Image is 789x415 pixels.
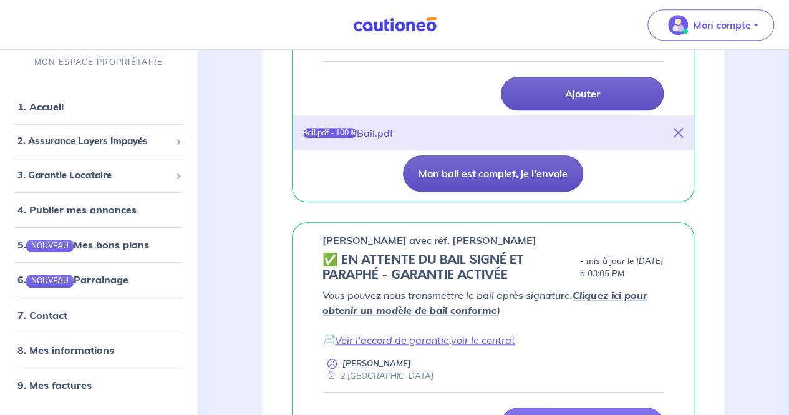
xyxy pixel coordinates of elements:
[5,233,192,258] div: 5.NOUVEAUMes bons plans
[668,15,688,35] img: illu_account_valid_menu.svg
[579,255,664,280] p: - mis à jour le [DATE] à 03:05 PM
[5,268,192,293] div: 6.NOUVEAUParrainage
[342,358,411,369] p: [PERSON_NAME]
[348,17,442,32] img: Cautioneo
[5,303,192,328] div: 7. Contact
[17,239,149,251] a: 5.NOUVEAUMes bons plans
[322,233,536,248] p: [PERSON_NAME] avec réf. [PERSON_NAME]
[17,344,114,356] a: 8. Mes informations
[34,57,163,69] p: MON ESPACE PROPRIÉTAIRE
[322,370,433,382] div: 2 [GEOGRAPHIC_DATA]
[564,87,599,100] p: Ajouter
[693,17,751,32] p: Mon compte
[5,373,192,398] div: 9. Mes factures
[17,135,170,149] span: 2. Assurance Loyers Impayés
[674,128,684,138] i: close-button-title
[357,125,394,140] div: Bail.pdf
[5,198,192,223] div: 4. Publier mes annonces
[17,204,137,217] a: 4. Publier mes annonces
[5,164,192,188] div: 3. Garantie Locataire
[17,168,170,183] span: 3. Garantie Locataire
[17,309,67,321] a: 7. Contact
[335,334,449,346] a: Voir l'accord de garantie
[17,274,128,286] a: 6.NOUVEAUParrainage
[303,128,357,138] div: Bail.pdf - 100 %
[322,334,515,346] em: 📄 ,
[451,334,515,346] a: voir le contrat
[647,9,774,41] button: illu_account_valid_menu.svgMon compte
[17,379,92,391] a: 9. Mes factures
[322,253,574,283] h5: ✅️️️ EN ATTENTE DU BAIL SIGNÉ ET PARAPHÉ - GARANTIE ACTIVÉE
[17,101,64,114] a: 1. Accueil
[403,155,583,192] button: Mon bail est complet, je l'envoie
[5,130,192,154] div: 2. Assurance Loyers Impayés
[322,289,647,316] em: Vous pouvez nous transmettre le bail après signature. )
[5,95,192,120] div: 1. Accueil
[501,77,664,110] a: Ajouter
[5,338,192,363] div: 8. Mes informations
[322,253,664,283] div: state: CONTRACT-SIGNED, Context: IN-LANDLORD,IS-GL-CAUTION-IN-LANDLORD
